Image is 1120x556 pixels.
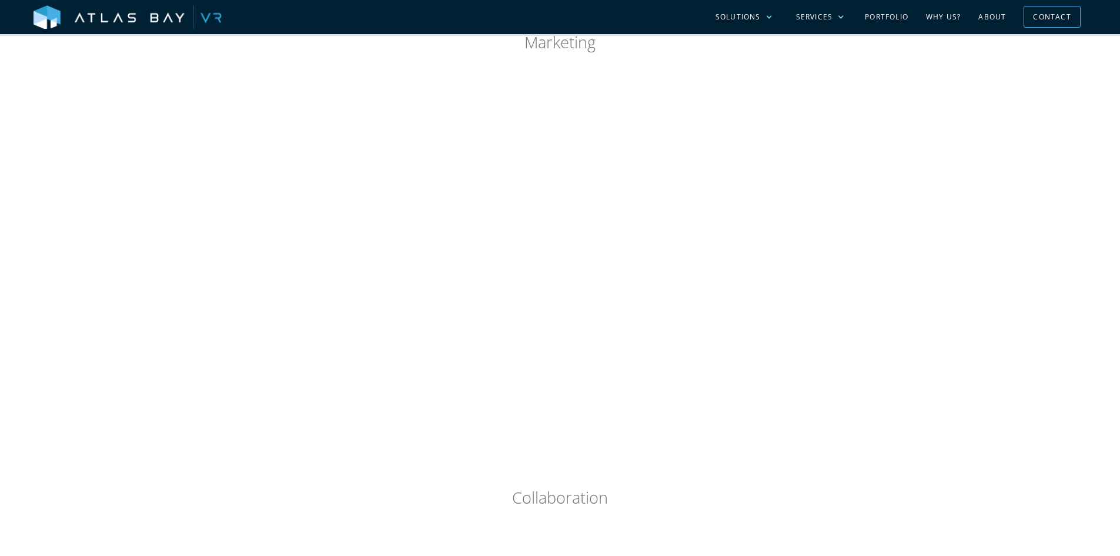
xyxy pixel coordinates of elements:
[208,490,913,507] div: Collaboration
[1024,6,1080,28] a: Contact
[716,12,761,22] div: Solutions
[34,5,222,30] img: Atlas Bay VR Logo
[208,63,913,460] iframe: Atlas Ba VR Marketing Reel
[208,34,913,51] div: Marketing
[796,12,833,22] div: Services
[1033,8,1071,26] div: Contact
